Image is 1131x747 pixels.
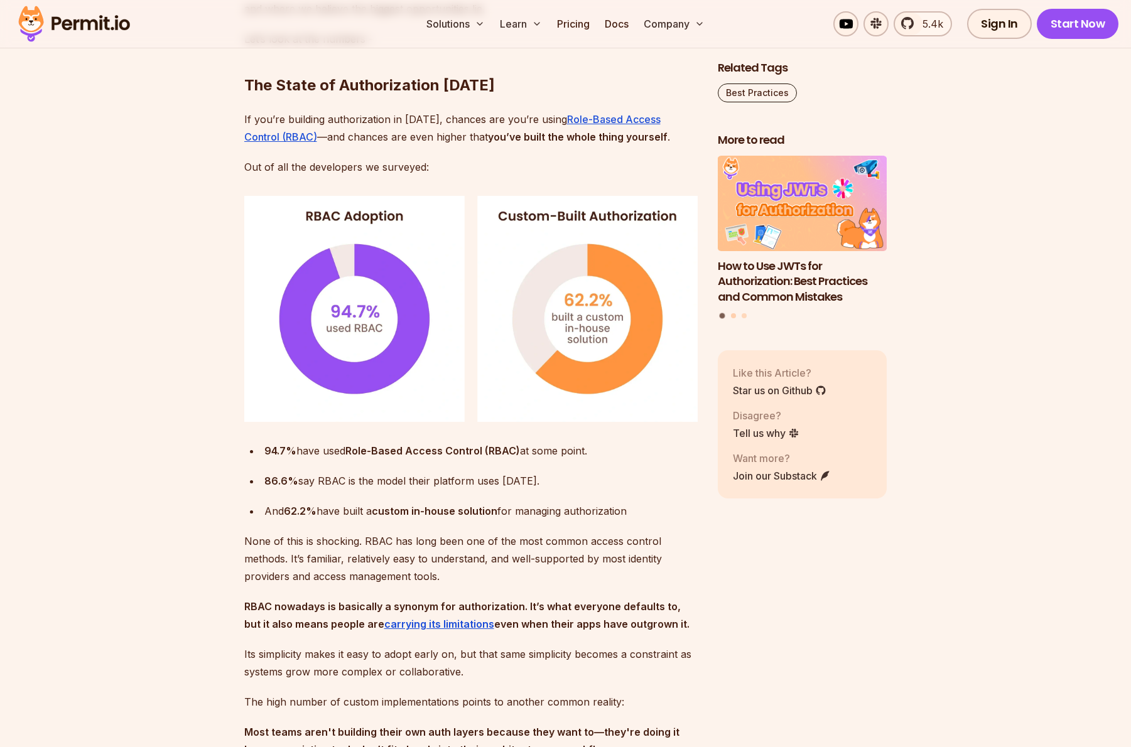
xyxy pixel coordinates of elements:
[720,313,725,318] button: Go to slide 1
[1037,9,1119,39] a: Start Now
[915,16,943,31] span: 5.4k
[244,645,698,680] p: Its simplicity makes it easy to adopt early on, but that same simplicity becomes a constraint as ...
[718,156,887,305] li: 1 of 3
[372,505,497,517] strong: custom in-house solution
[733,468,831,483] a: Join our Substack
[731,313,736,318] button: Go to slide 2
[421,11,490,36] button: Solutions
[894,11,952,36] a: 5.4k
[600,11,634,36] a: Docs
[13,3,136,45] img: Permit logo
[495,11,547,36] button: Learn
[733,407,799,422] p: Disagree?
[967,9,1032,39] a: Sign In
[552,11,595,36] a: Pricing
[264,444,296,457] strong: 94.7%
[718,60,887,76] h2: Related Tags
[718,156,887,305] a: How to Use JWTs for Authorization: Best Practices and Common MistakesHow to Use JWTs for Authoriz...
[284,505,317,517] strong: 62.2%
[639,11,710,36] button: Company
[264,475,298,487] strong: 86.6%
[244,532,698,585] p: None of this is shocking. RBAC has long been one of the most common access control methods. It’s ...
[718,156,887,251] img: How to Use JWTs for Authorization: Best Practices and Common Mistakes
[264,442,698,459] div: have used at some point.
[718,83,797,102] a: Best Practices
[345,444,520,457] strong: Role-Based Access Control (RBAC)
[742,313,747,318] button: Go to slide 3
[733,365,826,380] p: Like this Article?
[244,196,698,422] img: image.png
[718,132,887,148] h2: More to read
[244,25,698,95] h2: The State of Authorization [DATE]
[718,156,887,320] div: Posts
[488,131,668,143] strong: you’ve built the whole thing yourself
[733,425,799,440] a: Tell us why
[733,450,831,465] p: Want more?
[718,258,887,304] h3: How to Use JWTs for Authorization: Best Practices and Common Mistakes
[244,110,698,146] p: If you’re building authorization in [DATE], chances are you’re using —and chances are even higher...
[494,618,690,630] strong: even when their apps have outgrown it.
[264,502,698,520] div: And have built a for managing authorization
[244,693,698,711] p: The high number of custom implementations points to another common reality:
[244,158,698,176] p: Out of all the developers we surveyed:
[384,618,494,630] a: carrying its limitations
[264,472,698,490] div: say RBAC is the model their platform uses [DATE].
[733,382,826,397] a: Star us on Github
[244,600,681,630] strong: RBAC nowadays is basically a synonym for authorization. It’s what everyone defaults to, but it al...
